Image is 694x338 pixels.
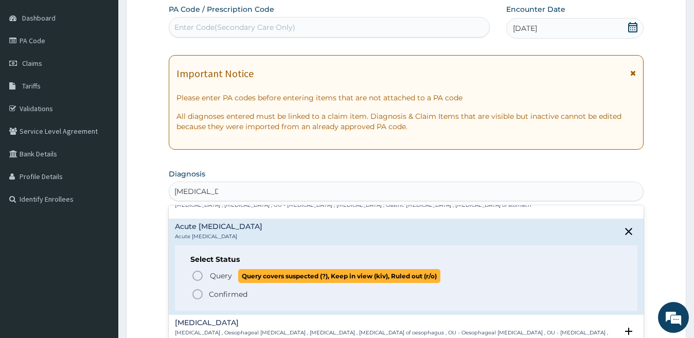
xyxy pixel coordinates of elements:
[622,225,635,238] i: close select status
[176,68,254,79] h1: Important Notice
[54,58,173,71] div: Chat with us now
[175,319,618,327] h4: [MEDICAL_DATA]
[506,4,565,14] label: Encounter Date
[60,102,142,206] span: We're online!
[5,227,196,263] textarea: Type your message and hit 'Enter'
[190,256,622,263] h6: Select Status
[175,223,262,230] h4: Acute [MEDICAL_DATA]
[22,59,42,68] span: Claims
[176,93,636,103] p: Please enter PA codes before entering items that are not attached to a PA code
[513,23,537,33] span: [DATE]
[176,111,636,132] p: All diagnoses entered must be linked to a claim item. Diagnosis & Claim Items that are visible bu...
[191,270,204,282] i: status option query
[622,325,635,337] i: open select status
[210,271,232,281] span: Query
[22,13,56,23] span: Dashboard
[22,81,41,91] span: Tariffs
[209,289,247,299] p: Confirmed
[191,288,204,300] i: status option filled
[238,269,440,283] span: Query covers suspected (?), Keep in view (kiv), Ruled out (r/o)
[169,4,274,14] label: PA Code / Prescription Code
[174,22,295,32] div: Enter Code(Secondary Care Only)
[175,233,262,240] p: Acute [MEDICAL_DATA]
[169,169,205,179] label: Diagnosis
[175,202,531,209] p: [MEDICAL_DATA] , [MEDICAL_DATA] , GU - [MEDICAL_DATA] , [MEDICAL_DATA] , Gastric [MEDICAL_DATA] ,...
[169,5,193,30] div: Minimize live chat window
[19,51,42,77] img: d_794563401_company_1708531726252_794563401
